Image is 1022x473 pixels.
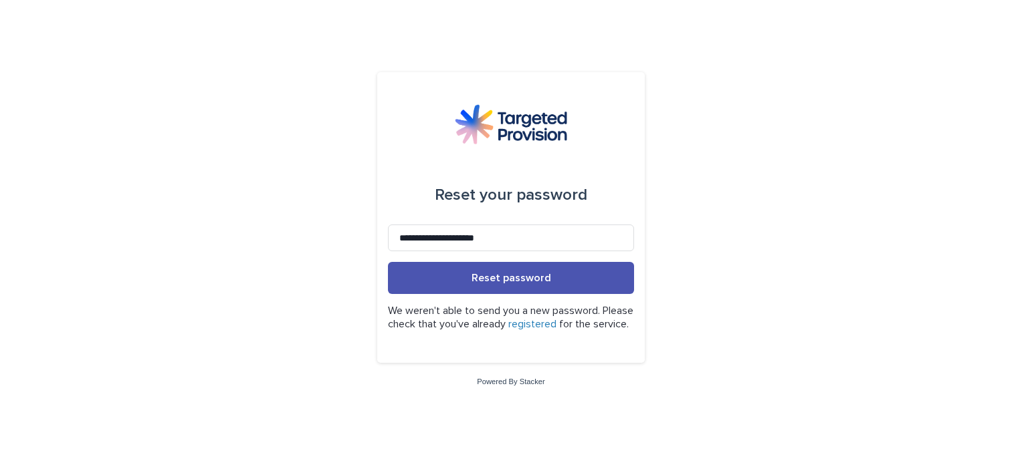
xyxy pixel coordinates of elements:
button: Reset password [388,262,634,294]
p: We weren't able to send you a new password. Please check that you've already for the service. [388,305,634,330]
a: Powered By Stacker [477,377,544,385]
div: Reset your password [435,176,587,214]
img: M5nRWzHhSzIhMunXDL62 [455,104,567,144]
span: Reset password [472,273,551,283]
a: registered [508,319,556,329]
